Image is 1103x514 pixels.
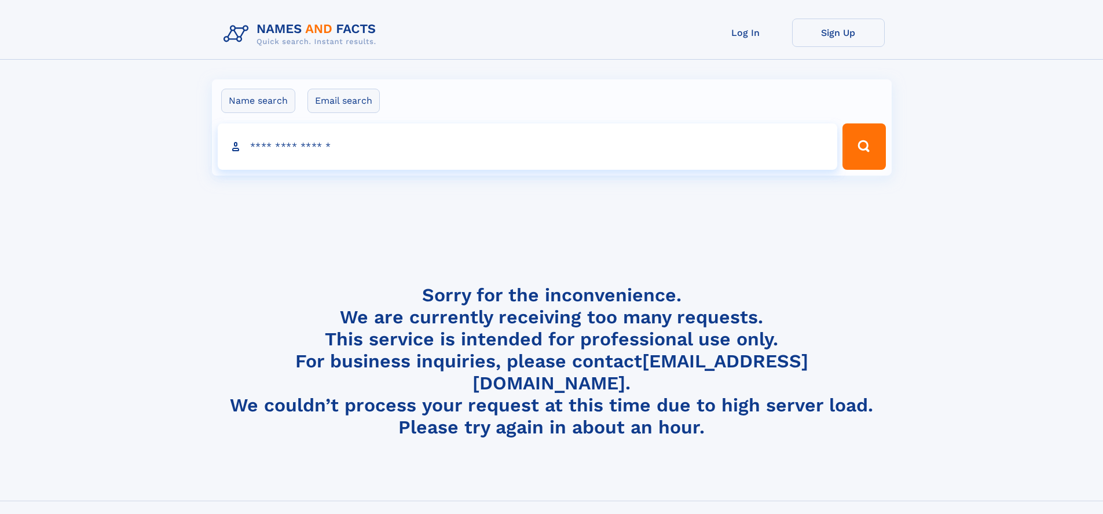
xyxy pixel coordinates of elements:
[792,19,885,47] a: Sign Up
[842,123,885,170] button: Search Button
[219,284,885,439] h4: Sorry for the inconvenience. We are currently receiving too many requests. This service is intend...
[699,19,792,47] a: Log In
[307,89,380,113] label: Email search
[221,89,295,113] label: Name search
[219,19,386,50] img: Logo Names and Facts
[218,123,838,170] input: search input
[472,350,808,394] a: [EMAIL_ADDRESS][DOMAIN_NAME]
